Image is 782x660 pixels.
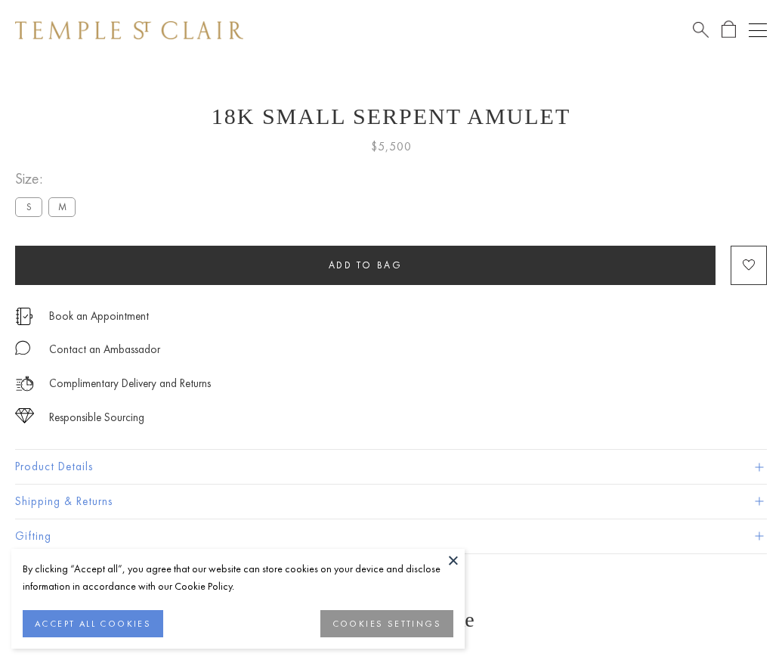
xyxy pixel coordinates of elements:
button: Gifting [15,519,767,553]
p: Complimentary Delivery and Returns [49,374,211,393]
label: M [48,197,76,216]
a: Book an Appointment [49,308,149,324]
span: Add to bag [329,259,403,271]
button: Open navigation [749,21,767,39]
label: S [15,197,42,216]
a: Open Shopping Bag [722,20,736,39]
img: icon_delivery.svg [15,374,34,393]
div: Contact an Ambassador [49,340,160,359]
span: $5,500 [371,137,412,156]
span: Size: [15,166,82,191]
div: Responsible Sourcing [49,408,144,427]
img: Temple St. Clair [15,21,243,39]
button: Product Details [15,450,767,484]
img: icon_sourcing.svg [15,408,34,423]
h1: 18K Small Serpent Amulet [15,104,767,129]
button: Shipping & Returns [15,485,767,519]
a: Search [693,20,709,39]
button: ACCEPT ALL COOKIES [23,610,163,637]
img: MessageIcon-01_2.svg [15,340,30,355]
button: COOKIES SETTINGS [320,610,453,637]
img: icon_appointment.svg [15,308,33,325]
button: Add to bag [15,246,716,285]
div: By clicking “Accept all”, you agree that our website can store cookies on your device and disclos... [23,560,453,595]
